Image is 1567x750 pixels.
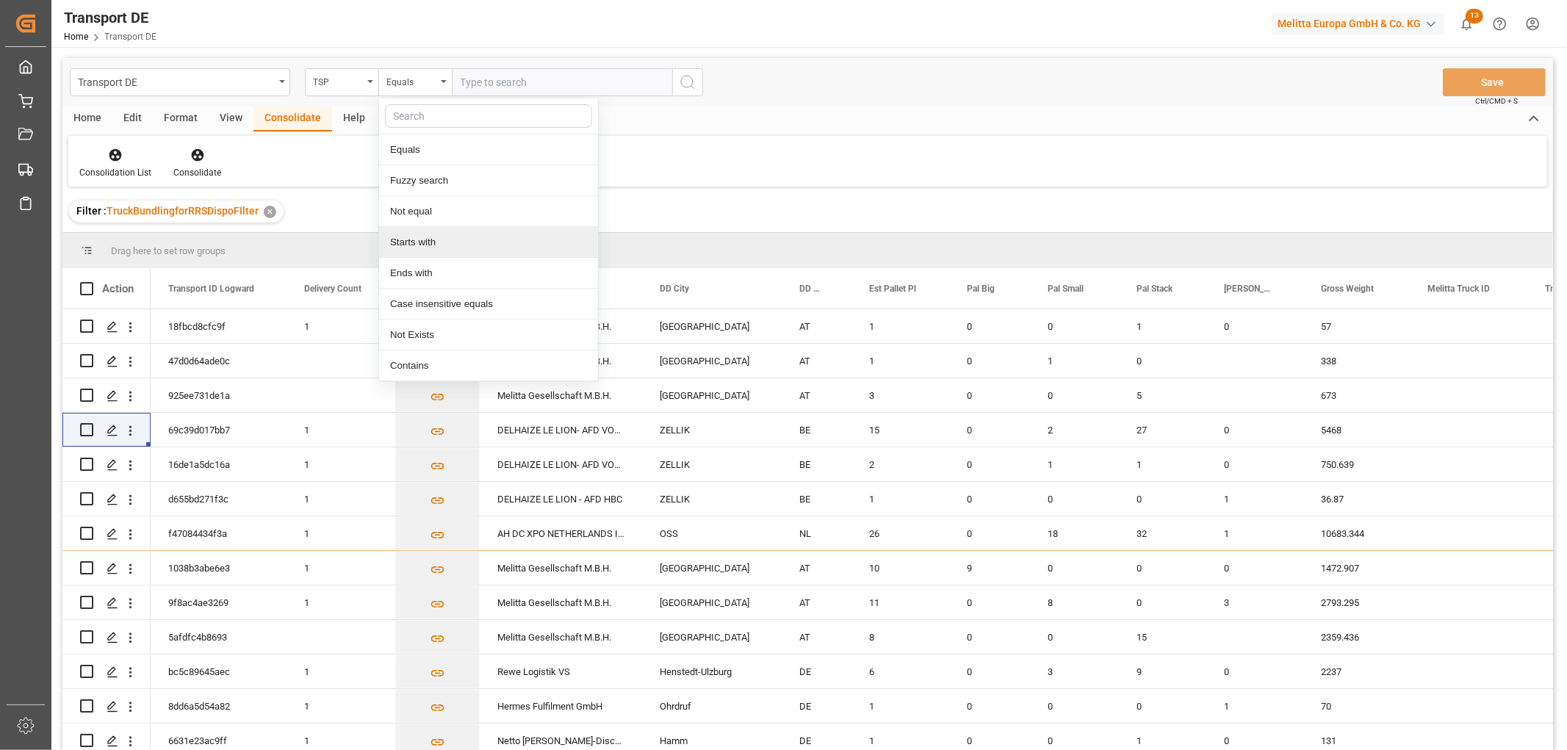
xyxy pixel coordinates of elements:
[151,551,287,585] div: 1038b3abe6e3
[480,551,642,585] div: Melitta Gesellschaft M.B.H.
[76,205,107,217] span: Filter :
[1048,284,1084,294] span: Pal Small
[287,516,395,550] div: 1
[869,284,916,294] span: Est Pallet Pl
[851,516,949,550] div: 26
[1206,551,1303,585] div: 0
[949,378,1030,412] div: 0
[1119,309,1206,343] div: 1
[305,68,378,96] button: open menu
[62,689,151,724] div: Press SPACE to select this row.
[851,309,949,343] div: 1
[1119,447,1206,481] div: 1
[851,447,949,481] div: 2
[62,413,151,447] div: Press SPACE to select this row.
[1119,585,1206,619] div: 0
[949,482,1030,516] div: 0
[287,482,395,516] div: 1
[1206,482,1303,516] div: 1
[1030,344,1119,378] div: 1
[782,309,851,343] div: AT
[782,378,851,412] div: AT
[107,205,259,217] span: TruckBundlingforRRSDispoFIlter
[1224,284,1272,294] span: [PERSON_NAME]
[1030,516,1119,550] div: 18
[642,482,782,516] div: ZELLIK
[1303,482,1410,516] div: 36.87
[153,107,209,131] div: Format
[1206,689,1303,723] div: 1
[642,447,782,481] div: ZELLIK
[1427,284,1490,294] span: Melitta Truck ID
[253,107,332,131] div: Consolidate
[480,620,642,654] div: Melitta Gesellschaft M.B.H.
[480,689,642,723] div: Hermes Fulfilment GmbH
[287,413,395,447] div: 1
[264,206,276,218] div: ✕
[78,72,274,90] div: Transport DE
[660,284,689,294] span: DD City
[480,585,642,619] div: Melitta Gesellschaft M.B.H.
[1475,95,1518,107] span: Ctrl/CMD + S
[287,585,395,619] div: 1
[1119,413,1206,447] div: 27
[782,689,851,723] div: DE
[151,585,287,619] div: 9f8ac4ae3269
[151,620,287,654] div: 5afdfc4b8693
[642,551,782,585] div: [GEOGRAPHIC_DATA]
[62,447,151,482] div: Press SPACE to select this row.
[62,655,151,689] div: Press SPACE to select this row.
[949,309,1030,343] div: 0
[949,689,1030,723] div: 0
[62,378,151,413] div: Press SPACE to select this row.
[949,655,1030,688] div: 0
[480,516,642,550] div: AH DC XPO NETHERLANDS II BV
[62,551,151,585] div: Press SPACE to select this row.
[1303,516,1410,550] div: 10683.344
[168,284,254,294] span: Transport ID Logward
[1030,689,1119,723] div: 0
[1303,447,1410,481] div: 750.639
[379,289,598,320] div: Case insensitive equals
[851,620,949,654] div: 8
[782,482,851,516] div: BE
[851,655,949,688] div: 6
[949,585,1030,619] div: 0
[1206,516,1303,550] div: 1
[1303,344,1410,378] div: 338
[1030,378,1119,412] div: 0
[1443,68,1546,96] button: Save
[1272,13,1444,35] div: Melitta Europa GmbH & Co. KG
[480,413,642,447] div: DELHAIZE LE LION- AFD VOEDING
[1030,413,1119,447] div: 2
[480,378,642,412] div: Melitta Gesellschaft M.B.H.
[62,516,151,551] div: Press SPACE to select this row.
[1030,620,1119,654] div: 0
[782,344,851,378] div: AT
[782,447,851,481] div: BE
[151,447,287,481] div: 16de1a5dc16a
[379,258,598,289] div: Ends with
[62,309,151,344] div: Press SPACE to select this row.
[851,551,949,585] div: 10
[851,689,949,723] div: 1
[70,68,290,96] button: open menu
[62,585,151,620] div: Press SPACE to select this row.
[1303,309,1410,343] div: 57
[642,516,782,550] div: OSS
[1272,10,1450,37] button: Melitta Europa GmbH & Co. KG
[287,655,395,688] div: 1
[967,284,995,294] span: Pal Big
[1119,516,1206,550] div: 32
[151,482,287,516] div: d655bd271f3c
[452,68,672,96] input: Type to search
[1303,585,1410,619] div: 2793.295
[480,655,642,688] div: Rewe Logistik VS
[1119,620,1206,654] div: 15
[209,107,253,131] div: View
[1206,655,1303,688] div: 0
[782,620,851,654] div: AT
[1303,620,1410,654] div: 2359.436
[851,482,949,516] div: 1
[782,413,851,447] div: BE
